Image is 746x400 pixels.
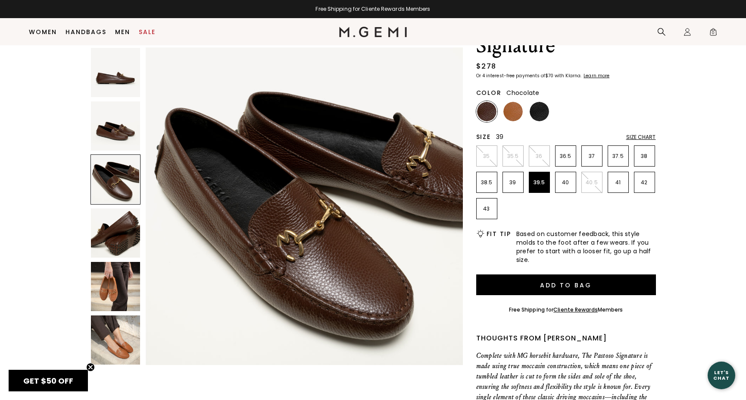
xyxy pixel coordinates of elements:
[503,102,523,121] img: Tan
[476,72,545,79] klarna-placement-style-body: Or 4 interest-free payments of
[487,230,511,237] h2: Fit Tip
[608,179,628,186] p: 41
[626,134,656,141] div: Size Chart
[496,132,504,141] span: 39
[529,153,549,160] p: 36
[477,205,497,212] p: 43
[545,72,553,79] klarna-placement-style-amount: $70
[555,72,583,79] klarna-placement-style-body: with Klarna
[476,274,656,295] button: Add to Bag
[23,375,73,386] span: GET $50 OFF
[584,72,609,79] klarna-placement-style-cta: Learn more
[509,306,623,313] div: Free Shipping for Members
[477,153,497,160] p: 35
[146,47,463,365] img: The Pastoso Signature
[530,102,549,121] img: Black
[29,28,57,35] a: Women
[709,29,718,38] span: 0
[583,73,609,79] a: Learn more
[556,179,576,186] p: 40
[708,370,735,381] div: Let's Chat
[634,153,655,160] p: 38
[556,153,576,160] p: 36.5
[91,48,140,97] img: The Pastoso Signature
[91,101,140,151] img: The Pastoso Signature
[582,179,602,186] p: 40.5
[86,363,95,372] button: Close teaser
[477,102,496,121] img: Chocolate
[476,333,656,343] div: Thoughts from [PERSON_NAME]
[476,61,496,72] div: $278
[553,306,598,313] a: Cliente Rewards
[516,230,656,264] span: Based on customer feedback, this style molds to the foot after a few wears. If you prefer to star...
[503,153,523,160] p: 35.5
[529,179,549,186] p: 39.5
[9,370,88,391] div: GET $50 OFFClose teaser
[608,153,628,160] p: 37.5
[476,133,491,140] h2: Size
[582,153,602,160] p: 37
[503,179,523,186] p: 39
[476,89,502,96] h2: Color
[91,315,140,365] img: The Pastoso Signature
[477,179,497,186] p: 38.5
[339,27,407,37] img: M.Gemi
[506,88,539,97] span: Chocolate
[139,28,156,35] a: Sale
[91,208,140,258] img: The Pastoso Signature
[91,262,140,311] img: The Pastoso Signature
[634,179,655,186] p: 42
[66,28,106,35] a: Handbags
[115,28,130,35] a: Men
